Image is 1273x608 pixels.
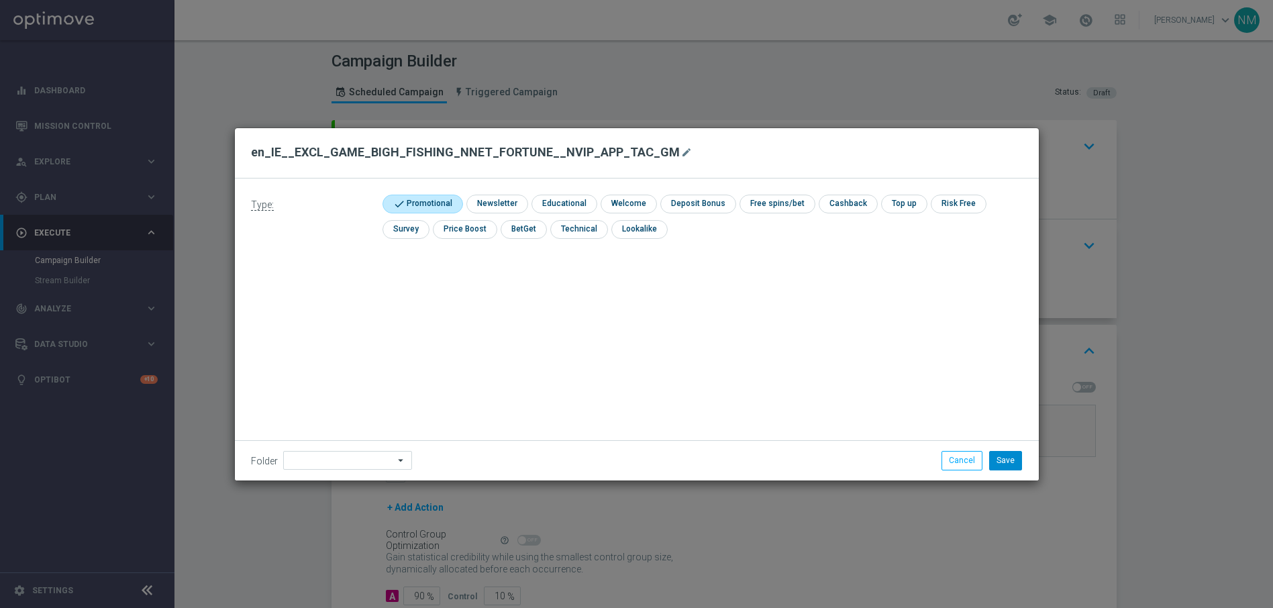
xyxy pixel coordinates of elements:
[251,456,278,467] label: Folder
[395,452,408,469] i: arrow_drop_down
[989,451,1022,470] button: Save
[941,451,982,470] button: Cancel
[681,147,692,158] i: mode_edit
[251,144,680,160] h2: en_IE__EXCL_GAME_BIGH_FISHING_NNET_FORTUNE__NVIP_APP_TAC_GM
[251,199,274,211] span: Type:
[680,144,697,160] button: mode_edit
